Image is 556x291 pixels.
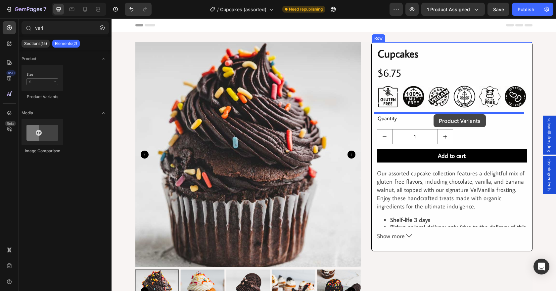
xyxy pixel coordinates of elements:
div: Publish [518,6,534,13]
iframe: Design area [112,18,556,291]
div: Undo/Redo [125,3,152,16]
span: cleaningredients [435,140,441,173]
button: Publish [512,3,540,16]
div: 450 [6,70,16,76]
span: Toggle open [98,108,109,118]
div: Product Variants [22,94,63,100]
span: velvanillafrosting [435,100,441,133]
button: 1 product assigned [421,3,485,16]
span: / [217,6,219,13]
span: Save [493,7,504,12]
span: Cupcakes (assorted) [220,6,266,13]
span: Toggle open [98,54,109,64]
div: Open Intercom Messenger [533,259,549,274]
span: 1 product assigned [427,6,470,13]
p: Elements(2) [55,41,77,46]
p: 7 [43,5,46,13]
button: Save [487,3,509,16]
input: Search Sections & Elements [22,21,109,34]
span: Need republishing [289,6,323,12]
p: Sections(15) [24,41,47,46]
div: Image Comparison [22,148,63,154]
div: Beta [5,121,16,126]
span: Media [22,110,33,116]
button: 7 [3,3,49,16]
span: Product [22,56,36,62]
